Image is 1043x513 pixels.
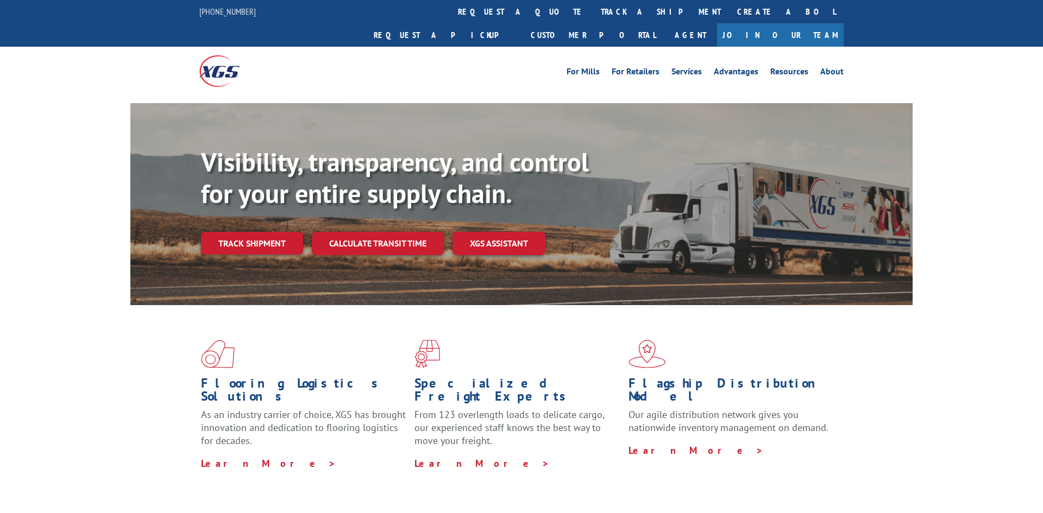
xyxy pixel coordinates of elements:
a: Learn More > [414,457,550,470]
b: Visibility, transparency, and control for your entire supply chain. [201,145,589,210]
a: XGS ASSISTANT [453,232,545,255]
a: Advantages [714,67,758,79]
a: Join Our Team [717,23,844,47]
span: Our agile distribution network gives you nationwide inventory management on demand. [629,408,828,434]
img: xgs-icon-total-supply-chain-intelligence-red [201,340,235,368]
a: Learn More > [201,457,336,470]
a: Agent [664,23,717,47]
a: For Retailers [612,67,659,79]
a: [PHONE_NUMBER] [199,6,256,17]
a: Calculate transit time [312,232,444,255]
img: xgs-icon-focused-on-flooring-red [414,340,440,368]
a: Learn More > [629,444,764,457]
span: As an industry carrier of choice, XGS has brought innovation and dedication to flooring logistics... [201,408,406,447]
a: About [820,67,844,79]
a: Resources [770,67,808,79]
a: For Mills [567,67,600,79]
h1: Flooring Logistics Solutions [201,377,406,408]
img: xgs-icon-flagship-distribution-model-red [629,340,666,368]
a: Customer Portal [523,23,664,47]
h1: Specialized Freight Experts [414,377,620,408]
a: Request a pickup [366,23,523,47]
a: Services [671,67,702,79]
h1: Flagship Distribution Model [629,377,834,408]
p: From 123 overlength loads to delicate cargo, our experienced staff knows the best way to move you... [414,408,620,457]
a: Track shipment [201,232,303,255]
